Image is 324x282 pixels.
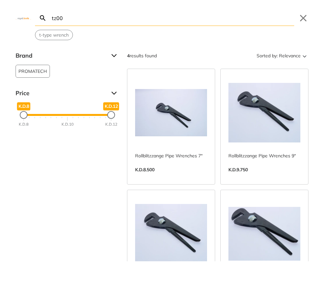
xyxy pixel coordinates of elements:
span: PROMATECH [18,65,47,77]
button: Close [298,13,308,23]
div: Maximum Price [107,111,115,119]
button: Sorted by:Relevance Sort [255,51,308,61]
svg: Sort [301,52,308,60]
button: PROMATECH [16,65,50,78]
button: Select suggestion: t-type wrench [35,30,73,40]
div: K.D.12 [105,121,117,127]
div: results found [127,51,157,61]
span: Relevance [279,51,301,61]
svg: Search [39,14,47,22]
strong: 4 [127,53,130,59]
div: Minimum Price [20,111,28,119]
span: Brand [16,51,106,61]
input: Search… [51,10,294,26]
img: Close [16,17,31,19]
div: K.D.8 [19,121,29,127]
span: Price [16,88,106,98]
div: Suggestion: t-type wrench [35,30,73,40]
div: K.D.10 [62,121,74,127]
span: t-type wrench [39,32,69,39]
